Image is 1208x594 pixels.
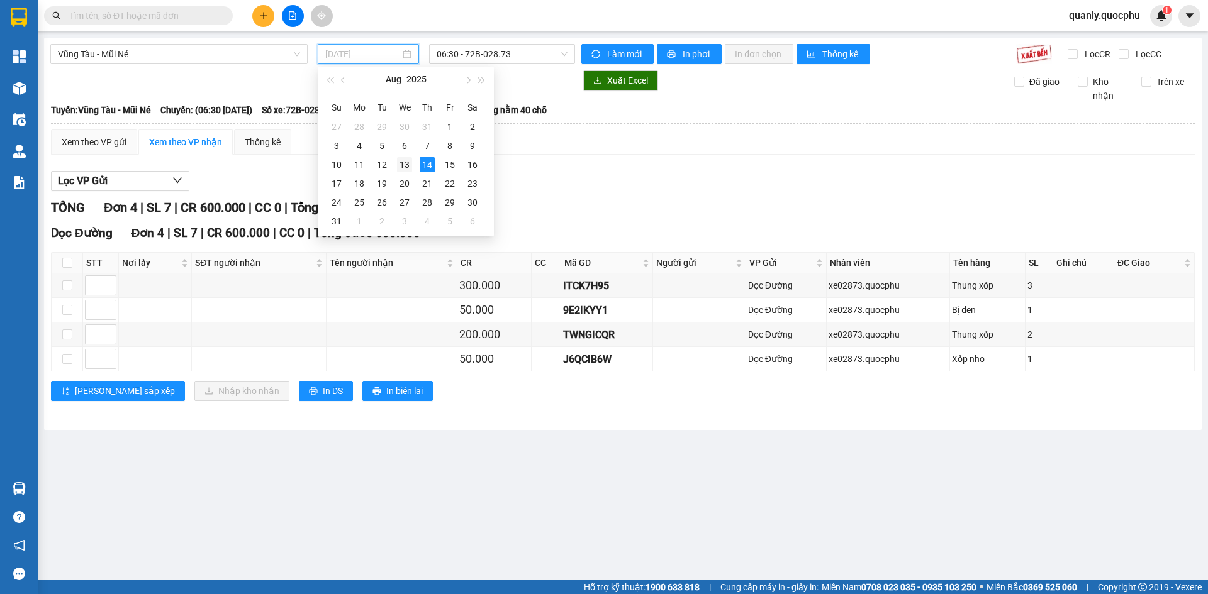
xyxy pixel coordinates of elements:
[561,322,653,347] td: TWNGICQR
[561,347,653,371] td: J6QCIB6W
[245,135,281,149] div: Thống kê
[374,195,389,210] div: 26
[348,118,371,136] td: 2025-07-28
[1016,44,1052,64] img: 9k=
[829,278,948,292] div: xe02873.quocphu
[131,226,165,240] span: Đơn 4
[397,195,412,210] div: 27
[201,226,204,240] span: |
[416,212,439,231] td: 2025-09-04
[397,214,412,229] div: 3
[362,381,433,401] button: printerIn biên lai
[104,200,137,215] span: Đơn 4
[1178,5,1200,27] button: caret-down
[371,193,393,212] td: 2025-08-26
[1151,75,1189,89] span: Trên xe
[393,155,416,174] td: 2025-08-13
[822,580,976,594] span: Miền Nam
[563,327,651,343] div: TWNGICQR
[746,347,827,371] td: Dọc Đường
[397,176,412,191] div: 20
[797,44,870,64] button: bar-chartThống kê
[725,44,793,64] button: In đơn chọn
[420,157,435,172] div: 14
[325,47,400,61] input: 14/08/2025
[397,138,412,153] div: 6
[581,44,654,64] button: syncLàm mới
[13,50,26,63] img: dashboard-icon
[461,212,484,231] td: 2025-09-06
[13,511,25,523] span: question-circle
[987,580,1077,594] span: Miền Bắc
[593,76,602,86] span: download
[386,67,401,92] button: Aug
[1027,352,1051,366] div: 1
[325,174,348,193] td: 2025-08-17
[532,253,562,273] th: CC
[69,9,218,23] input: Tìm tên, số ĐT hoặc mã đơn
[13,145,26,158] img: warehouse-icon
[393,97,416,118] th: We
[807,50,817,60] span: bar-chart
[1156,10,1167,21] img: icon-new-feature
[372,387,381,397] span: printer
[13,568,25,580] span: message
[262,103,332,117] span: Số xe: 72B-028.73
[416,136,439,155] td: 2025-08-07
[374,138,389,153] div: 5
[420,214,435,229] div: 4
[13,482,26,495] img: warehouse-icon
[13,82,26,95] img: warehouse-icon
[195,256,313,270] span: SĐT người nhận
[58,45,300,63] span: Vũng Tàu - Mũi Né
[172,175,182,185] span: down
[584,580,700,594] span: Hỗ trợ kỹ thuật:
[371,155,393,174] td: 2025-08-12
[1027,278,1051,292] div: 3
[1117,256,1182,270] span: ĐC Giao
[439,212,461,231] td: 2025-09-05
[439,97,461,118] th: Fr
[330,256,444,270] span: Tên người nhận
[465,214,480,229] div: 6
[420,176,435,191] div: 21
[352,157,367,172] div: 11
[1165,6,1169,14] span: 1
[563,302,651,318] div: 9E2IKYY1
[1027,303,1051,317] div: 1
[406,67,427,92] button: 2025
[181,200,245,215] span: CR 600.000
[174,200,177,215] span: |
[393,193,416,212] td: 2025-08-27
[374,176,389,191] div: 19
[329,214,344,229] div: 31
[299,381,353,401] button: printerIn DS
[325,212,348,231] td: 2025-08-31
[420,138,435,153] div: 7
[416,97,439,118] th: Th
[51,226,113,240] span: Dọc Đường
[583,70,658,91] button: downloadXuất Excel
[374,214,389,229] div: 2
[51,105,151,115] b: Tuyến: Vũng Tàu - Mũi Né
[194,381,289,401] button: downloadNhập kho nhận
[720,580,819,594] span: Cung cấp máy in - giấy in:
[822,47,860,61] span: Thống kê
[149,135,222,149] div: Xem theo VP nhận
[829,303,948,317] div: xe02873.quocphu
[746,273,827,298] td: Dọc Đường
[329,138,344,153] div: 3
[1024,75,1065,89] span: Đã giao
[1184,10,1195,21] span: caret-down
[461,97,484,118] th: Sa
[607,74,648,87] span: Xuất Excel
[952,303,1023,317] div: Bị đen
[465,176,480,191] div: 23
[416,118,439,136] td: 2025-07-31
[273,226,276,240] span: |
[465,119,480,135] div: 2
[1026,253,1053,273] th: SL
[329,157,344,172] div: 10
[122,256,179,270] span: Nơi lấy
[308,226,311,240] span: |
